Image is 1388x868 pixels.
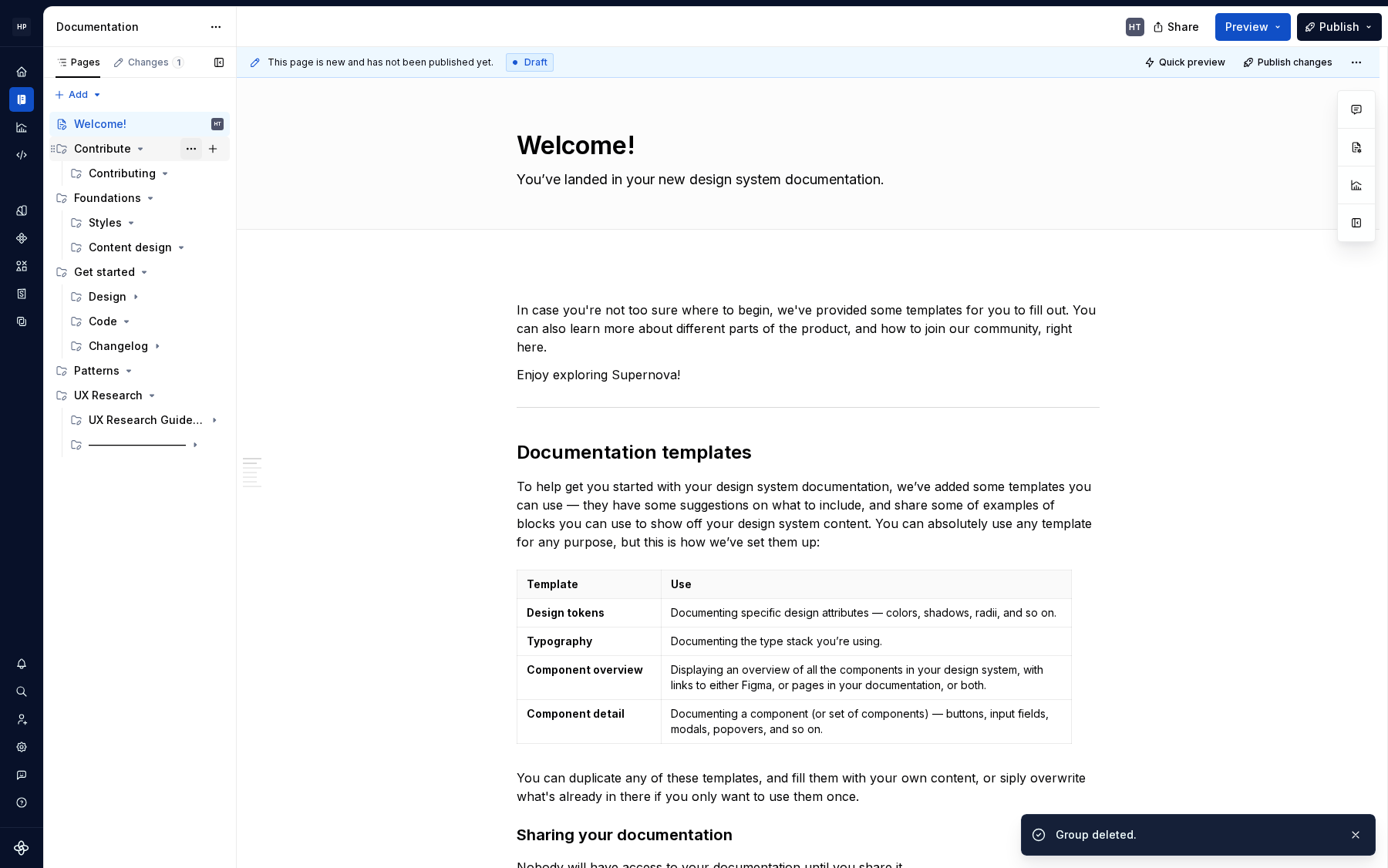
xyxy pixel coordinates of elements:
[1056,827,1336,843] div: Group deleted.
[671,662,1061,693] p: Displaying an overview of all the components in your design system, with links to either Figma, o...
[64,432,230,457] div: —————————
[527,707,625,720] strong: Component detail
[12,18,31,36] div: HP
[527,606,605,619] strong: Design tokens
[69,89,88,101] span: Add
[74,363,120,378] div: Patterns
[9,115,34,140] a: Analytics
[671,634,1061,649] p: Documenting the type stack you’re using.
[49,260,230,284] div: Get started
[1140,52,1232,73] button: Quick preview
[14,840,29,856] svg: Supernova Logo
[49,84,107,106] button: Add
[514,167,1097,192] textarea: You’ve landed in your new design system documentation.
[49,186,230,210] div: Foundations
[1258,56,1332,69] span: Publish changes
[514,127,1097,164] textarea: Welcome!
[89,240,172,255] div: Content design
[527,663,643,676] strong: Component overview
[527,634,592,648] strong: Typography
[1159,56,1225,69] span: Quick preview
[64,210,230,235] div: Styles
[9,59,34,84] a: Home
[89,338,148,354] div: Changelog
[9,707,34,732] a: Invite team
[74,388,143,403] div: UX Research
[671,577,1061,592] p: Use
[1215,13,1291,41] button: Preview
[1297,13,1382,41] button: Publish
[517,769,1100,806] p: You can duplicate any of these templates, and fill them with your own content, or siply overwrite...
[9,309,34,334] a: Data sources
[74,264,135,280] div: Get started
[74,190,141,206] div: Foundations
[172,56,184,69] span: 1
[9,226,34,251] a: Components
[9,735,34,759] a: Settings
[9,254,34,278] a: Assets
[89,412,205,428] div: UX Research Guidelines
[9,87,34,112] a: Documentation
[517,440,1100,465] h2: Documentation templates
[517,301,1100,356] p: In case you're not too sure where to begin, we've provided some templates for you to fill out. Yo...
[49,136,230,161] div: Contribute
[74,141,131,156] div: Contribute
[74,116,126,132] div: Welcome!
[9,281,34,306] a: Storybook stories
[89,437,186,453] div: —————————
[56,56,100,69] div: Pages
[1319,19,1359,35] span: Publish
[64,408,230,432] div: UX Research Guidelines
[9,651,34,676] button: Notifications
[1145,13,1209,41] button: Share
[268,56,494,69] span: This page is new and has not been published yet.
[9,679,34,704] button: Search ⌘K
[89,289,126,304] div: Design
[89,314,117,329] div: Code
[49,112,230,136] a: Welcome!HT
[517,365,1100,384] p: Enjoy exploring Supernova!
[89,215,122,230] div: Styles
[49,112,230,457] div: Page tree
[64,161,230,186] div: Contributing
[9,762,34,787] button: Contact support
[524,56,547,69] span: Draft
[89,166,156,181] div: Contributing
[3,10,40,43] button: HP
[1225,19,1268,35] span: Preview
[517,477,1100,551] p: To help get you started with your design system documentation, we’ve added some templates you can...
[9,143,34,167] a: Code automation
[128,56,184,69] div: Changes
[64,235,230,260] div: Content design
[64,309,230,334] div: Code
[49,358,230,383] div: Patterns
[671,706,1061,737] p: Documenting a component (or set of components) — buttons, input fields, modals, popovers, and so on.
[527,577,652,592] p: Template
[1129,21,1141,33] div: HT
[1238,52,1339,73] button: Publish changes
[56,19,202,35] div: Documentation
[671,605,1061,621] p: Documenting specific design attributes — colors, shadows, radii, and so on.
[64,334,230,358] div: Changelog
[49,383,230,408] div: UX Research
[64,284,230,309] div: Design
[517,824,1100,846] h3: Sharing your documentation
[214,116,221,132] div: HT
[1167,19,1199,35] span: Share
[9,198,34,223] a: Design tokens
